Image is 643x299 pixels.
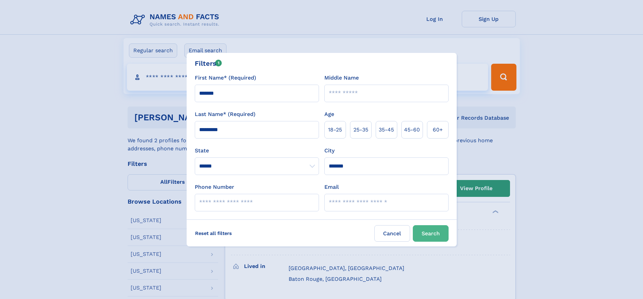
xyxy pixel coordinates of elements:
[195,74,256,82] label: First Name* (Required)
[328,126,342,134] span: 18‑25
[353,126,368,134] span: 25‑35
[195,58,222,68] div: Filters
[379,126,394,134] span: 35‑45
[404,126,420,134] span: 45‑60
[433,126,443,134] span: 60+
[324,74,359,82] label: Middle Name
[324,110,334,118] label: Age
[413,225,449,242] button: Search
[191,225,236,241] label: Reset all filters
[324,183,339,191] label: Email
[195,147,319,155] label: State
[324,147,334,155] label: City
[195,183,234,191] label: Phone Number
[374,225,410,242] label: Cancel
[195,110,256,118] label: Last Name* (Required)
